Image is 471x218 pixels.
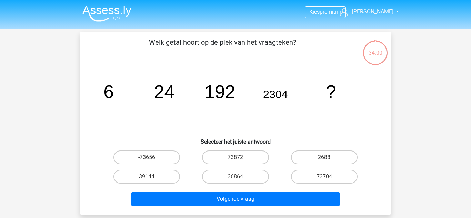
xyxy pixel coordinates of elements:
[154,81,175,102] tspan: 24
[113,150,180,164] label: -73656
[103,81,114,102] tspan: 6
[291,170,358,184] label: 73704
[204,81,235,102] tspan: 192
[320,9,341,15] span: premium
[305,7,345,17] a: Kiespremium
[91,37,354,58] p: Welk getal hoort op de plek van het vraagteken?
[113,170,180,184] label: 39144
[291,150,358,164] label: 2688
[362,40,388,57] div: 34:00
[263,88,288,101] tspan: 2304
[202,170,269,184] label: 36864
[309,9,320,15] span: Kies
[131,192,340,206] button: Volgende vraag
[82,6,131,22] img: Assessly
[91,133,380,145] h6: Selecteer het juiste antwoord
[202,150,269,164] label: 73872
[326,81,336,102] tspan: ?
[352,8,393,15] span: [PERSON_NAME]
[338,8,394,16] a: [PERSON_NAME]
